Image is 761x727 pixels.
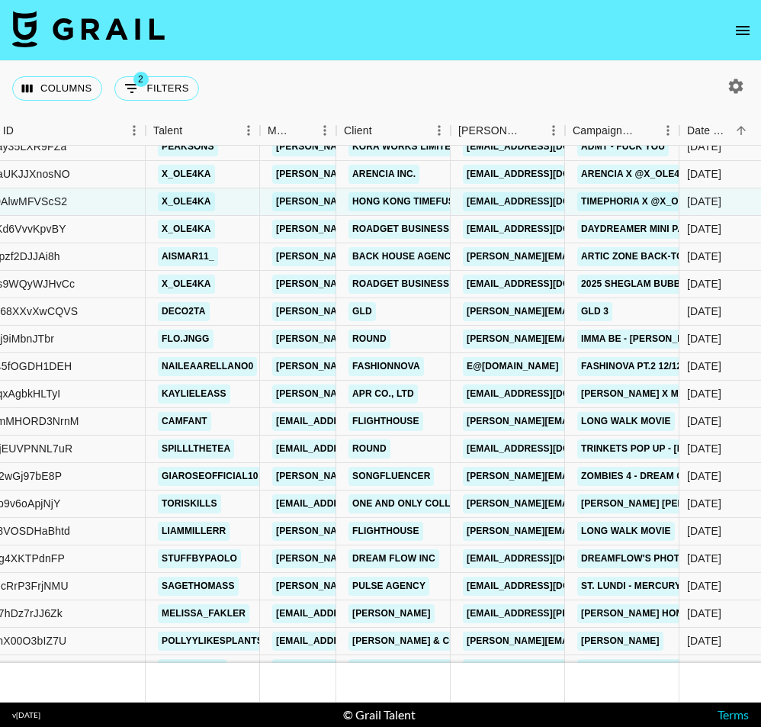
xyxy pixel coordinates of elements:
a: iamrubyjay [158,659,226,678]
a: pollyylikesplants [158,632,267,651]
div: 8/20/2025 [687,331,721,346]
a: kaylieleass [158,384,230,404]
img: Grail Talent [12,11,165,47]
div: 8/20/2025 [687,441,721,456]
a: [EMAIL_ADDRESS][DOMAIN_NAME] [272,439,443,458]
a: Sheglam "Lip Liner" x iamrubyjay [577,659,760,678]
div: 8/20/2025 [687,606,721,621]
div: 8/20/2025 [687,359,721,374]
div: 8/20/2025 [687,496,721,511]
a: [PERSON_NAME][EMAIL_ADDRESS][DOMAIN_NAME] [463,467,711,486]
a: x_ole4ka [158,192,215,211]
a: Hong Kong TimeFusion Limited [348,192,515,211]
div: 8/20/2025 [687,166,721,182]
a: [PERSON_NAME][EMAIL_ADDRESS][PERSON_NAME][PERSON_NAME][DOMAIN_NAME] [272,137,677,156]
button: Sort [372,120,393,141]
div: Date Created [687,116,730,146]
a: [EMAIL_ADDRESS][DOMAIN_NAME] [463,220,634,239]
div: Client [344,116,372,146]
span: 2 [133,72,149,87]
a: camfant [158,412,211,431]
a: Fashinova pt.2 12/12 [577,357,686,376]
div: 8/20/2025 [687,304,721,319]
a: [EMAIL_ADDRESS][DOMAIN_NAME] [463,439,634,458]
a: liammillerr [158,522,230,541]
a: ADMT - Fuck You [577,137,669,156]
a: St. Lundi - Mercury [577,577,685,596]
div: 8/20/2025 [687,523,721,539]
a: [EMAIL_ADDRESS][PERSON_NAME][DOMAIN_NAME] [463,604,711,623]
div: Booker [451,116,565,146]
a: [PERSON_NAME] [348,604,435,623]
div: 8/20/2025 [687,194,721,209]
a: Dream Flow Inc [348,549,439,568]
a: Back House Agency [348,247,461,266]
button: Menu [123,119,146,142]
div: 8/20/2025 [687,221,721,236]
a: Roadget Business [DOMAIN_NAME]. [348,220,535,239]
a: [PERSON_NAME][EMAIL_ADDRESS][PERSON_NAME][PERSON_NAME][DOMAIN_NAME] [272,577,677,596]
a: GLD 3 [577,302,612,321]
a: [PERSON_NAME][EMAIL_ADDRESS][DOMAIN_NAME] [272,467,521,486]
a: APR Co., Ltd [348,384,418,404]
div: 8/20/2025 [687,661,721,676]
div: Manager [268,116,292,146]
button: Menu [542,119,565,142]
div: 8/20/2025 [687,551,721,566]
a: [PERSON_NAME][EMAIL_ADDRESS][DOMAIN_NAME] [272,522,521,541]
a: [PERSON_NAME][EMAIL_ADDRESS][DOMAIN_NAME] [272,302,521,321]
a: [EMAIL_ADDRESS][DOMAIN_NAME] [272,494,443,513]
a: Sheglam (RoadGet Business PTE) [348,659,529,678]
button: Menu [428,119,451,142]
a: [PERSON_NAME][EMAIL_ADDRESS][PERSON_NAME][PERSON_NAME][DOMAIN_NAME] [272,192,677,211]
a: [PERSON_NAME][EMAIL_ADDRESS][DOMAIN_NAME] [272,357,521,376]
button: Sort [635,120,657,141]
button: Sort [730,120,752,141]
a: e@[DOMAIN_NAME] [463,357,563,376]
a: spilllthetea [158,439,234,458]
button: Sort [292,120,313,141]
div: Campaign (Type) [565,116,679,146]
a: [PERSON_NAME][EMAIL_ADDRESS][PERSON_NAME][PERSON_NAME][DOMAIN_NAME] [272,220,677,239]
a: [EMAIL_ADDRESS][DOMAIN_NAME] [463,137,634,156]
div: Campaign (Type) [573,116,635,146]
a: Round [348,330,390,349]
a: [PERSON_NAME][EMAIL_ADDRESS][DOMAIN_NAME] [463,494,711,513]
button: Show filters [114,76,199,101]
a: Flighthouse [348,522,423,541]
a: [EMAIL_ADDRESS][DOMAIN_NAME] [272,632,443,651]
button: open drawer [727,15,758,46]
a: [EMAIL_ADDRESS][DOMAIN_NAME] [463,165,634,184]
button: Menu [237,119,260,142]
div: 8/20/2025 [687,249,721,264]
div: Talent [153,116,182,146]
a: [PERSON_NAME][EMAIL_ADDRESS][DOMAIN_NAME] [272,384,521,404]
a: [EMAIL_ADDRESS][DOMAIN_NAME] [272,412,443,431]
button: Sort [14,120,35,141]
div: Client [336,116,451,146]
a: toriskills [158,494,221,513]
a: [EMAIL_ADDRESS][DOMAIN_NAME] [463,384,634,404]
div: © Grail Talent [343,707,416,722]
a: melissa_fakler [158,604,249,623]
a: GLD [348,302,376,321]
a: sagethomass [158,577,239,596]
button: Sort [182,120,204,141]
a: Fashionnova [348,357,424,376]
a: one and only Collective inc. [348,494,509,513]
a: [PERSON_NAME][EMAIL_ADDRESS][DOMAIN_NAME] [463,522,711,541]
a: [EMAIL_ADDRESS][DOMAIN_NAME] [463,192,634,211]
a: [PERSON_NAME][EMAIL_ADDRESS][PERSON_NAME][PERSON_NAME][DOMAIN_NAME] [272,165,677,184]
div: 8/20/2025 [687,468,721,484]
a: [EMAIL_ADDRESS][DOMAIN_NAME] [463,275,634,294]
a: [EMAIL_ADDRESS][DOMAIN_NAME] [463,577,634,596]
a: flo.jngg [158,330,214,349]
a: Pulse Agency [348,577,429,596]
a: ARENCIA X @x_ole4ka [577,165,697,184]
a: Trinkets Pop Up - [PERSON_NAME] [577,439,756,458]
a: [PERSON_NAME][EMAIL_ADDRESS][DOMAIN_NAME] [463,412,711,431]
a: Zombies 4 - Dream Come True [577,467,737,486]
a: Flighthouse [348,412,423,431]
a: [PERSON_NAME] Home [577,604,694,623]
div: 8/20/2025 [687,386,721,401]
